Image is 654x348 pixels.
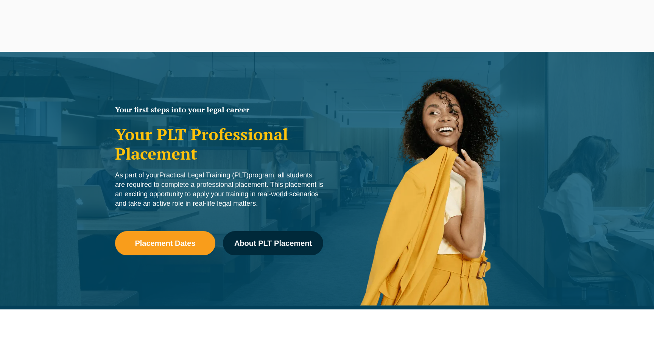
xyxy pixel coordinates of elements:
[234,239,312,247] span: About PLT Placement
[223,231,323,255] a: About PLT Placement
[115,106,323,113] h2: Your first steps into your legal career
[115,125,323,163] h1: Your PLT Professional Placement
[115,171,323,207] span: As part of your program, all students are required to complete a professional placement. This pla...
[159,171,249,179] a: Practical Legal Training (PLT)
[115,231,215,255] a: Placement Dates
[135,239,195,247] span: Placement Dates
